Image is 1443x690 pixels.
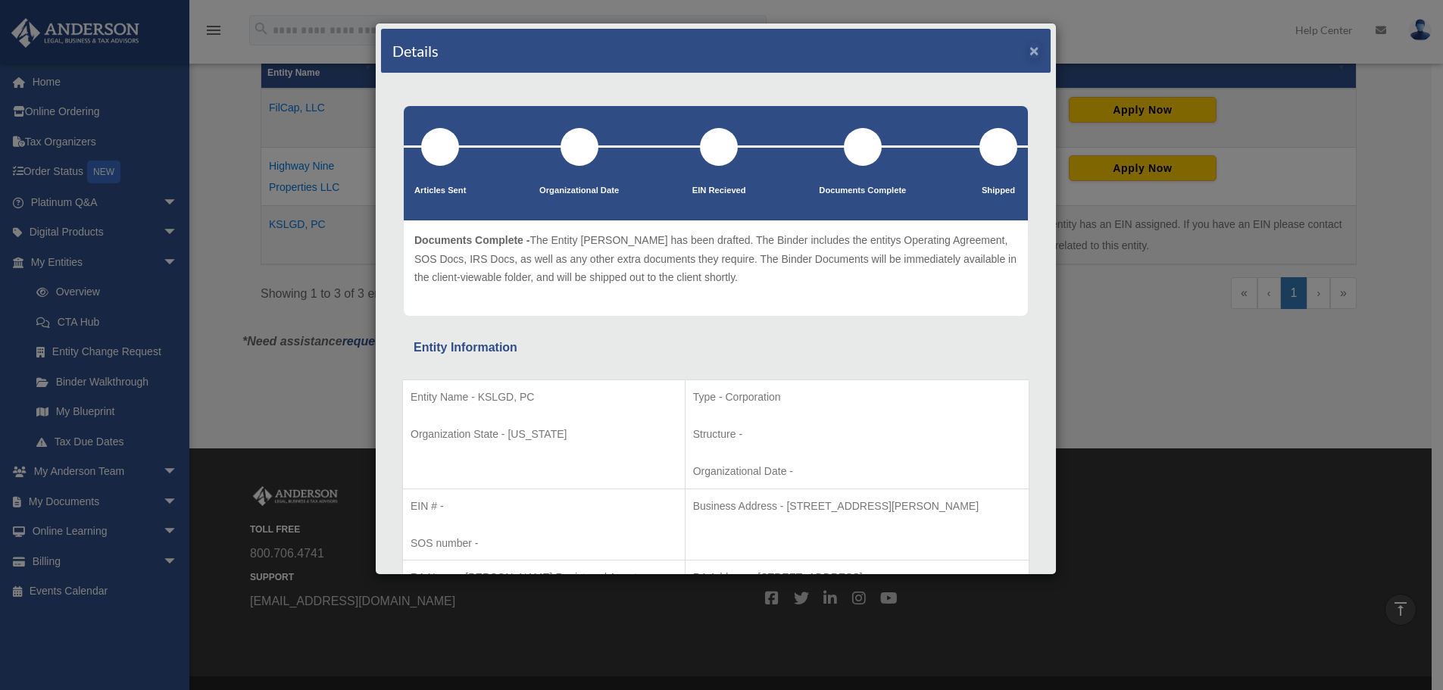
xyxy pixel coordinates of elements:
[693,497,1021,516] p: Business Address - [STREET_ADDRESS][PERSON_NAME]
[693,425,1021,444] p: Structure -
[411,425,677,444] p: Organization State - [US_STATE]
[414,234,529,246] span: Documents Complete -
[411,388,677,407] p: Entity Name - KSLGD, PC
[1029,42,1039,58] button: ×
[539,183,619,198] p: Organizational Date
[414,337,1018,358] div: Entity Information
[693,388,1021,407] p: Type - Corporation
[411,568,677,587] p: RA Name - [PERSON_NAME] Registered Agents
[979,183,1017,198] p: Shipped
[392,40,439,61] h4: Details
[414,183,466,198] p: Articles Sent
[411,497,677,516] p: EIN # -
[414,231,1017,287] p: The Entity [PERSON_NAME] has been drafted. The Binder includes the entitys Operating Agreement, S...
[693,462,1021,481] p: Organizational Date -
[411,534,677,553] p: SOS number -
[693,568,1021,587] p: RA Address - [STREET_ADDRESS]
[819,183,906,198] p: Documents Complete
[692,183,746,198] p: EIN Recieved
